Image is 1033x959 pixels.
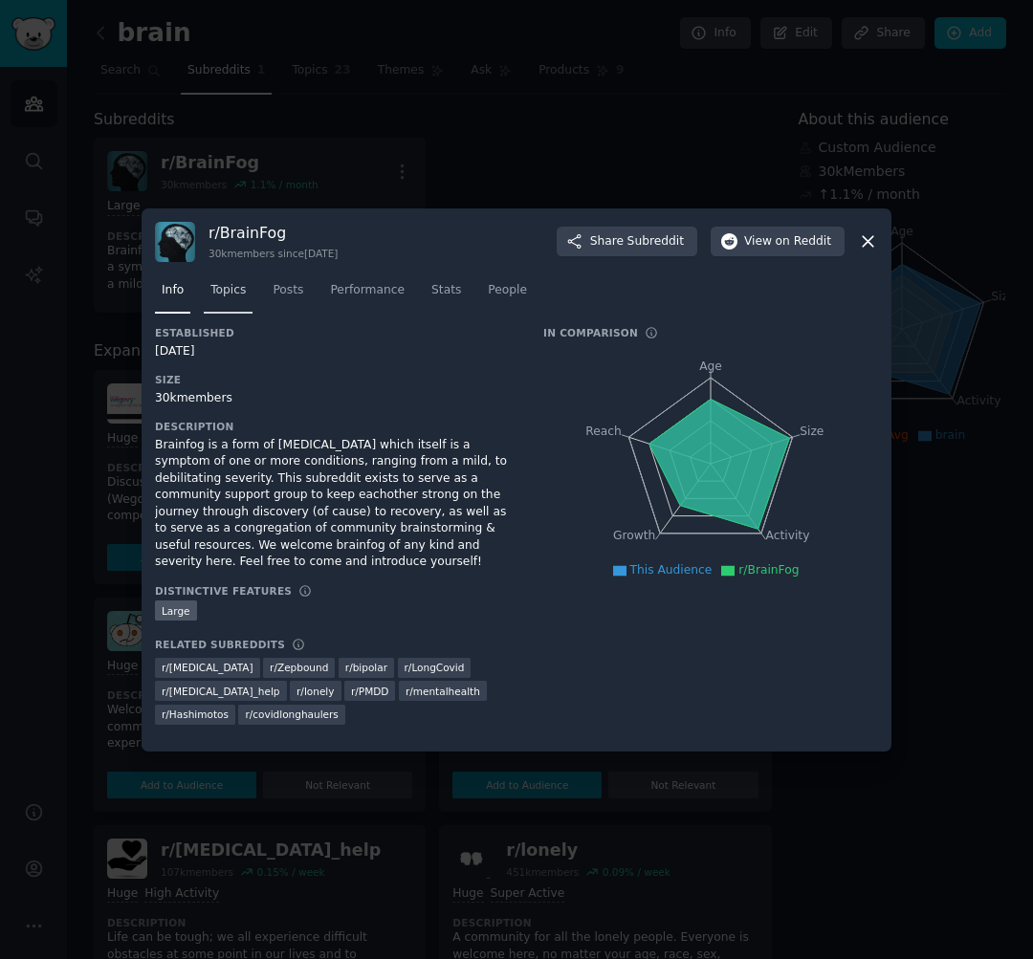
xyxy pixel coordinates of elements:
tspan: Activity [766,529,810,542]
tspan: Size [800,424,824,437]
span: r/BrainFog [738,563,799,577]
span: r/ mentalhealth [406,685,480,698]
a: Info [155,275,190,315]
span: Topics [210,282,246,299]
a: Stats [425,275,468,315]
h3: Related Subreddits [155,638,285,651]
span: Subreddit [627,233,684,251]
button: Viewon Reddit [711,227,845,257]
a: Performance [323,275,411,315]
span: This Audience [630,563,713,577]
h3: Size [155,373,516,386]
span: Info [162,282,184,299]
span: r/ Zepbound [270,661,328,674]
div: 30k members since [DATE] [209,247,338,260]
img: BrainFog [155,222,195,262]
span: r/ lonely [297,685,334,698]
span: Performance [330,282,405,299]
h3: Established [155,326,516,339]
a: Posts [266,275,310,315]
span: Stats [431,282,461,299]
h3: In Comparison [543,326,638,339]
span: on Reddit [776,233,831,251]
tspan: Reach [585,424,622,437]
div: [DATE] [155,343,516,360]
span: r/ Hashimotos [162,708,229,721]
span: r/ [MEDICAL_DATA]_help [162,685,280,698]
span: r/ bipolar [345,661,387,674]
tspan: Age [699,360,722,373]
span: r/ [MEDICAL_DATA] [162,661,253,674]
span: Posts [273,282,303,299]
div: 30k members [155,390,516,407]
span: r/ covidlonghaulers [245,708,338,721]
h3: Distinctive Features [155,584,292,598]
button: ShareSubreddit [557,227,697,257]
span: r/ PMDD [351,685,388,698]
div: Brainfog is a form of [MEDICAL_DATA] which itself is a symptom of one or more conditions, ranging... [155,437,516,571]
a: Topics [204,275,253,315]
h3: Description [155,420,516,433]
tspan: Growth [613,529,655,542]
span: r/ LongCovid [405,661,465,674]
div: Large [155,600,197,621]
span: People [488,282,527,299]
span: View [744,233,831,251]
h3: r/ BrainFog [209,223,338,243]
span: Share [590,233,684,251]
a: People [481,275,534,315]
